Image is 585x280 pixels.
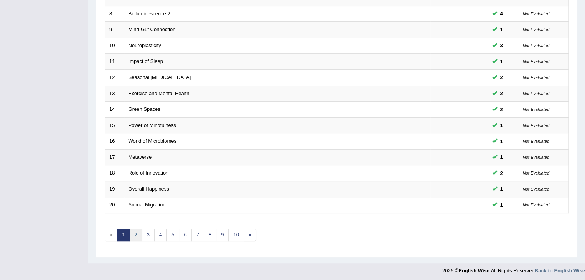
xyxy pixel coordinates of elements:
a: Back to English Wise [535,268,585,273]
a: 10 [228,229,244,241]
div: 2025 © All Rights Reserved [442,263,585,274]
small: Not Evaluated [523,59,549,64]
a: 2 [129,229,142,241]
a: 5 [166,229,179,241]
a: Green Spaces [129,106,160,112]
small: Not Evaluated [523,12,549,16]
td: 18 [105,165,124,181]
strong: English Wise. [458,268,491,273]
span: You can still take this question [497,169,506,177]
span: You can still take this question [497,73,506,81]
a: Mind-Gut Connection [129,26,176,32]
a: 8 [204,229,216,241]
a: Animal Migration [129,202,166,208]
small: Not Evaluated [523,203,549,207]
td: 17 [105,149,124,165]
a: 1 [117,229,130,241]
a: Exercise and Mental Health [129,91,190,96]
span: You can still take this question [497,105,506,114]
a: 6 [179,229,191,241]
span: You can still take this question [497,26,506,34]
span: You can still take this question [497,153,506,161]
a: Impact of Sleep [129,58,163,64]
a: Role of Innovation [129,170,169,176]
span: You can still take this question [497,137,506,145]
td: 20 [105,197,124,213]
span: « [105,229,117,241]
td: 12 [105,69,124,86]
a: Metaverse [129,154,152,160]
small: Not Evaluated [523,75,549,80]
small: Not Evaluated [523,187,549,191]
a: 7 [191,229,204,241]
span: You can still take this question [497,89,506,97]
span: You can still take this question [497,58,506,66]
small: Not Evaluated [523,91,549,96]
a: Seasonal [MEDICAL_DATA] [129,74,191,80]
small: Not Evaluated [523,155,549,160]
a: Neuroplasticity [129,43,161,48]
td: 19 [105,181,124,197]
small: Not Evaluated [523,139,549,143]
span: You can still take this question [497,41,506,49]
td: 16 [105,133,124,150]
td: 14 [105,102,124,118]
a: 9 [216,229,229,241]
td: 11 [105,54,124,70]
td: 13 [105,86,124,102]
a: Bioluminescence 2 [129,11,170,16]
small: Not Evaluated [523,123,549,128]
span: You can still take this question [497,121,506,129]
small: Not Evaluated [523,107,549,112]
span: You can still take this question [497,201,506,209]
a: 3 [142,229,155,241]
a: World of Microbiomes [129,138,176,144]
a: » [244,229,256,241]
small: Not Evaluated [523,43,549,48]
td: 8 [105,6,124,22]
small: Not Evaluated [523,171,549,175]
td: 15 [105,117,124,133]
span: You can still take this question [497,10,506,18]
td: 10 [105,38,124,54]
a: 4 [154,229,167,241]
td: 9 [105,22,124,38]
small: Not Evaluated [523,27,549,32]
a: Power of Mindfulness [129,122,176,128]
span: You can still take this question [497,185,506,193]
a: Overall Happiness [129,186,169,192]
